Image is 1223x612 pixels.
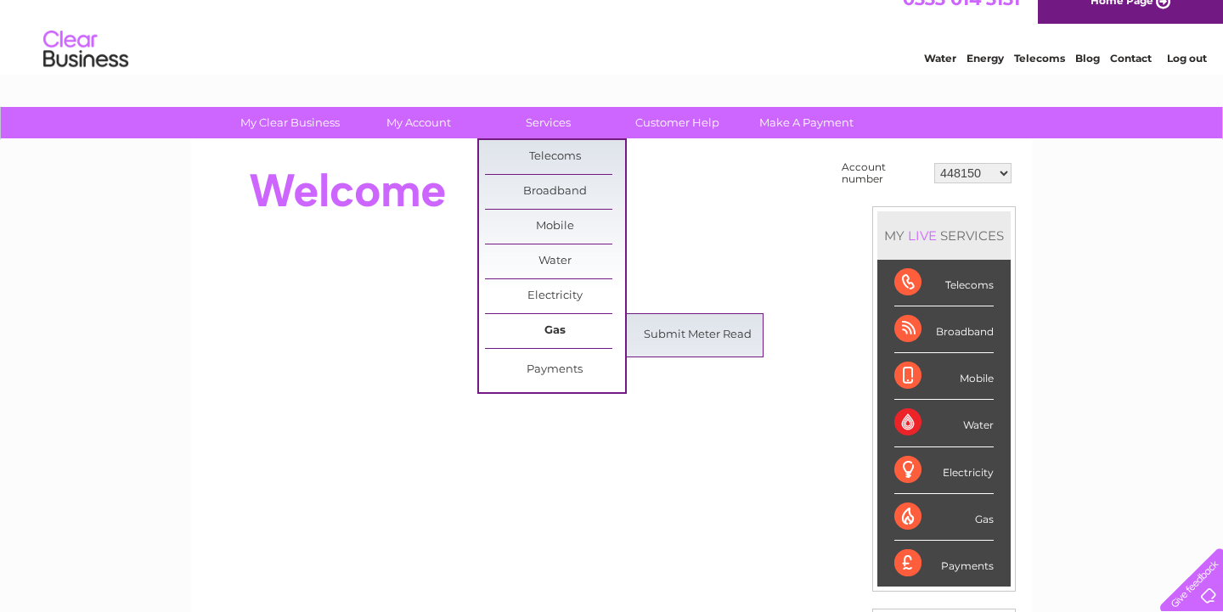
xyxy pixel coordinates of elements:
img: logo.png [42,44,129,96]
a: Water [924,72,956,85]
a: Electricity [485,279,625,313]
div: Gas [894,494,994,541]
a: Energy [967,72,1004,85]
div: MY SERVICES [877,211,1011,260]
a: Mobile [485,210,625,244]
a: Gas [485,314,625,348]
div: Clear Business is a trading name of Verastar Limited (registered in [GEOGRAPHIC_DATA] No. 3667643... [211,9,1014,82]
a: 0333 014 3131 [903,8,1020,30]
td: Account number [837,157,930,189]
a: Payments [485,353,625,387]
a: My Clear Business [220,107,360,138]
a: Log out [1167,72,1207,85]
div: Electricity [894,447,994,494]
a: Broadband [485,175,625,209]
div: Mobile [894,353,994,400]
div: Broadband [894,306,994,353]
div: Telecoms [894,260,994,306]
a: Customer Help [607,107,747,138]
a: Water [485,244,625,278]
a: Telecoms [485,140,625,174]
a: Submit Meter Read [628,318,768,352]
div: Water [894,400,994,446]
a: Contact [1110,72,1152,85]
a: My Account [349,107,489,138]
div: LIVE [905,227,940,244]
a: Telecoms [1014,72,1065,85]
a: Make A Payment [736,107,876,138]
a: Blog [1075,72,1100,85]
a: Services [478,107,618,138]
div: Payments [894,541,994,587]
